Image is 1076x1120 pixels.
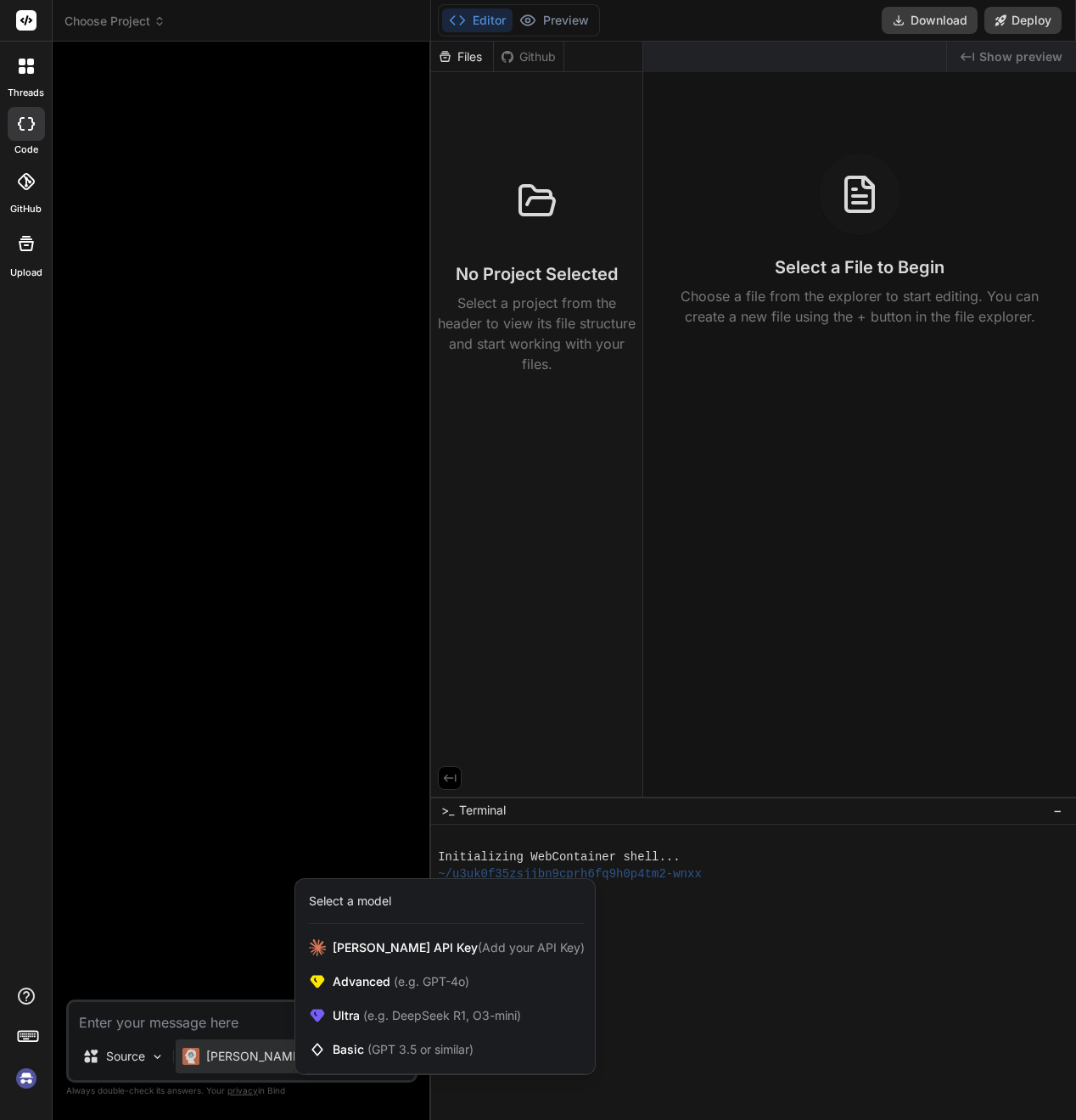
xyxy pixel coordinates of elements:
[14,143,38,157] label: code
[360,1008,521,1022] span: (e.g. DeepSeek R1, O3-mini)
[333,1007,521,1024] span: Ultra
[10,202,42,216] label: GitHub
[390,974,469,988] span: (e.g. GPT-4o)
[309,893,391,910] div: Select a model
[367,1042,474,1056] span: (GPT 3.5 or similar)
[12,1064,41,1093] img: signin
[333,939,585,956] span: [PERSON_NAME] API Key
[333,1041,474,1058] span: Basic
[8,86,44,100] label: threads
[478,940,585,955] span: (Add your API Key)
[333,973,469,990] span: Advanced
[10,266,42,280] label: Upload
